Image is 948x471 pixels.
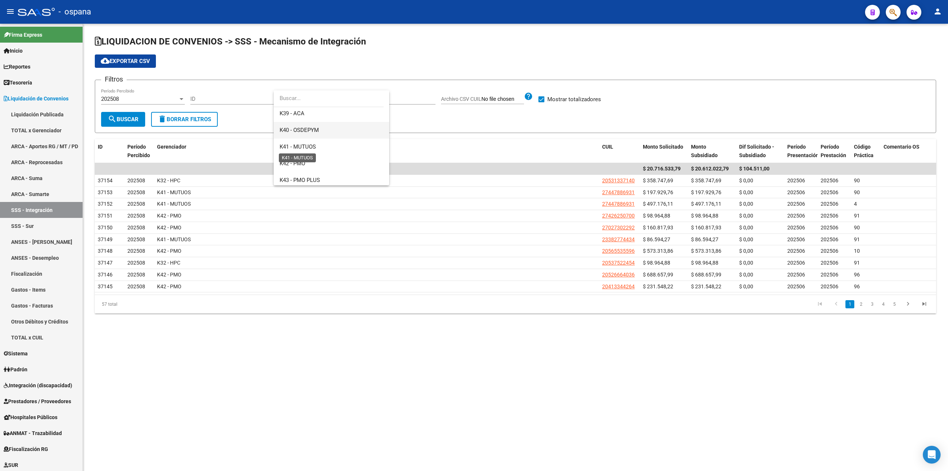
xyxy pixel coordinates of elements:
span: K42 - PMO [280,160,305,167]
span: K39 - ACA [280,110,304,117]
span: K41 - MUTUOS [280,143,316,150]
span: K43 - PMO PLUS [280,177,320,183]
span: K40 - OSDEPYM [280,127,319,133]
div: Open Intercom Messenger [923,446,941,464]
